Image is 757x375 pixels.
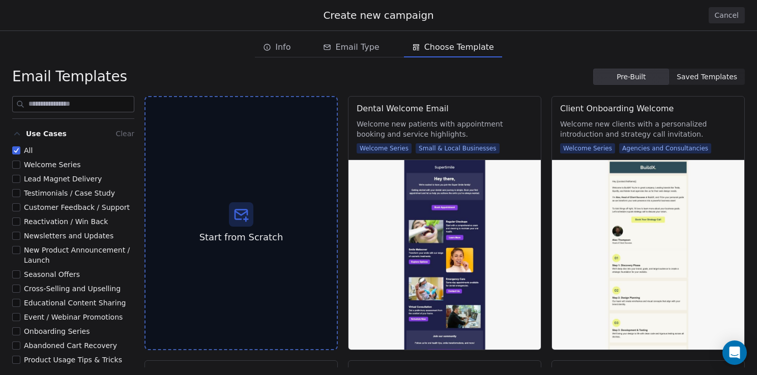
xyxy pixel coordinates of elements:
button: All [12,145,20,155]
span: Small & Local Businesses [416,143,500,153]
button: New Product Announcement / Launch [12,245,20,255]
button: Cross-Selling and Upselling [12,284,20,294]
span: Cross-Selling and Upselling [24,285,121,293]
button: Welcome Series [12,160,20,170]
div: Create new campaign [12,8,745,22]
button: Educational Content Sharing [12,298,20,308]
span: Product Usage Tips & Tricks [24,356,122,364]
span: Welcome Series [357,143,412,153]
span: Welcome new clients with a personalized introduction and strategy call invitation. [560,119,736,139]
button: Testimonials / Case Study [12,188,20,198]
button: Event / Webinar Promotions [12,312,20,322]
span: Info [275,41,290,53]
span: Customer Feedback / Support [24,203,130,211]
div: Use CasesClear [12,145,134,365]
div: Open Intercom Messenger [722,340,747,365]
span: Choose Template [424,41,494,53]
span: Welcome new patients with appointment booking and service highlights. [357,119,533,139]
span: Email Templates [12,68,127,86]
span: Educational Content Sharing [24,299,126,307]
span: Start from Scratch [199,231,283,244]
button: Abandoned Cart Recovery [12,340,20,351]
span: Clear [115,130,134,138]
button: Newsletters and Updates [12,231,20,241]
span: All [24,146,33,154]
span: Saved Templates [677,72,737,82]
button: Product Usage Tips & Tricks [12,355,20,365]
span: Testimonials / Case Study [24,189,115,197]
span: Event / Webinar Promotions [24,313,123,321]
button: Cancel [709,7,745,23]
span: Welcome Series [24,161,81,169]
span: Lead Magnet Delivery [24,175,102,183]
span: Welcome Series [560,143,615,153]
button: Clear [115,128,134,140]
span: Abandoned Cart Recovery [24,341,117,350]
span: Use Cases [26,129,67,139]
div: email creation steps [255,37,502,57]
button: Lead Magnet Delivery [12,174,20,184]
span: Seasonal Offers [24,270,80,278]
div: Dental Welcome Email [357,103,449,115]
button: Seasonal Offers [12,269,20,279]
button: Use CasesClear [12,125,134,145]
button: Onboarding Series [12,326,20,336]
span: New Product Announcement / Launch [24,246,130,264]
span: Agencies and Consultancies [619,143,711,153]
div: Client Onboarding Welcome [560,103,674,115]
span: Email Type [335,41,379,53]
button: Reactivation / Win Back [12,216,20,227]
button: Customer Feedback / Support [12,202,20,212]
span: Onboarding Series [24,327,90,335]
span: Reactivation / Win Back [24,217,108,226]
span: Newsletters and Updates [24,232,113,240]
